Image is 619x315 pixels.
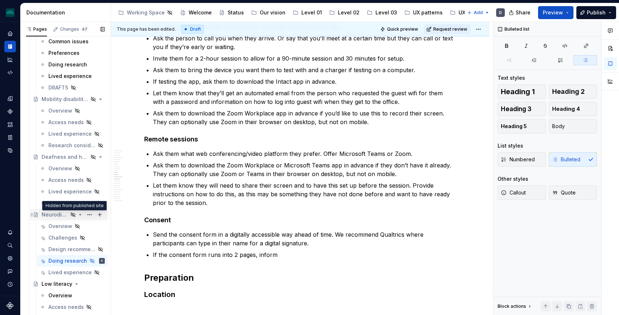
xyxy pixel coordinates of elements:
button: Notifications [4,227,16,238]
a: Doing research [37,59,108,70]
a: Welcome [177,7,215,18]
a: Data sources [4,145,16,156]
a: Documentation [4,41,16,52]
div: Access needs [48,176,84,184]
div: Assets [4,119,16,130]
a: Code automation [4,67,16,78]
a: Lived experience [37,267,108,278]
div: Design recommendations [48,246,95,253]
div: Contact support [4,266,16,277]
button: Publish [576,6,616,19]
p: If testing the app, ask them to download the Intact app in advance. [153,77,456,86]
a: Overview [37,163,108,174]
button: Add [465,8,492,18]
span: Quote [552,189,576,196]
div: Welcome [189,9,212,16]
div: Research considerations [48,142,95,149]
div: Our vision [260,9,285,16]
button: Quick preview [378,24,421,34]
div: Changes [60,26,89,32]
a: Common issues [37,36,108,47]
a: Components [4,106,16,117]
div: Home [4,28,16,39]
button: Heading 3 [498,102,546,116]
span: Add [474,10,483,16]
div: Doing research [48,61,87,68]
div: Settings [4,253,16,264]
span: Heading 3 [501,105,532,113]
div: Text styles [498,74,525,82]
p: Let them know that they’ll get an automated email from the person who requested the guest wifi fo... [153,89,456,106]
div: Other styles [498,175,528,183]
div: Access needs [48,303,84,311]
a: Lived experience [37,186,108,197]
a: Level 02 [326,7,362,18]
div: Documentation [26,9,108,16]
span: Heading 1 [501,88,535,95]
a: Access needs [37,301,108,313]
a: Mobility disabilities [30,93,108,105]
a: Lived experience [37,128,108,140]
a: Overview [37,290,108,301]
a: DRAFTS [37,82,108,93]
div: Lived experience [48,269,92,276]
p: Ask them to download the Zoom Workplace app in advance if you’d like to use this to record their ... [153,109,456,126]
a: Research considerations [37,140,108,151]
p: Send the consent form in a digitally accessible way ahead of time. We recommend Qualtrics where p... [153,230,456,248]
p: Ask them to download the Zoom Workplace or Microsoft Teams app in advance if they don’t have it a... [153,161,456,178]
button: Heading 1 [498,84,546,99]
svg: Supernova Logo [7,302,14,309]
a: Analytics [4,54,16,65]
div: Level 03 [375,9,397,16]
p: Ask them to bring the device you want them to test with and a charger if testing on a computer. [153,66,456,74]
p: Ask them what web conferencing/video platform they prefer. Offer Microsoft Teams or Zoom. [153,149,456,158]
a: Level 01 [290,7,325,18]
div: Challenges [48,234,77,241]
a: Deafness and hearing disabilities [30,151,108,163]
div: Lived experience [48,188,92,195]
a: Storybook stories [4,132,16,143]
button: Preview [538,6,573,19]
div: List styles [498,142,523,149]
div: Overview [48,292,72,299]
div: Mobility disabilities [42,96,88,103]
a: Access needs [37,174,108,186]
div: Low literacy [42,280,72,288]
button: Heading 4 [549,102,597,116]
div: Common issues [48,38,89,45]
div: Page tree [115,5,463,20]
div: Access needs [48,119,84,126]
span: Quick preview [387,26,418,32]
span: Heading 2 [552,88,585,95]
span: Share [516,9,530,16]
span: 47 [81,26,89,32]
span: Preview [543,9,563,16]
p: Ask the person to call you when they arrive. Or say that you’ll meet at a certain time but they c... [153,34,456,51]
button: Heading 2 [549,84,597,99]
button: Request review [424,24,470,34]
div: D [499,10,502,16]
a: Lived experience [37,70,108,82]
div: Lived experience [48,130,92,137]
div: Block actions [498,303,526,309]
button: Numbered [498,152,546,167]
a: UX writing [447,7,487,18]
span: Heading 5 [501,123,527,130]
a: Overview [37,220,108,232]
div: Neurodiversity & cognitive disabilities [42,211,68,218]
a: Overview [37,105,108,117]
div: Overview [48,165,72,172]
div: Lived experience [48,73,92,80]
h4: Remote sessions [144,135,456,144]
div: Working Space [127,9,165,16]
a: Design tokens [4,93,16,104]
